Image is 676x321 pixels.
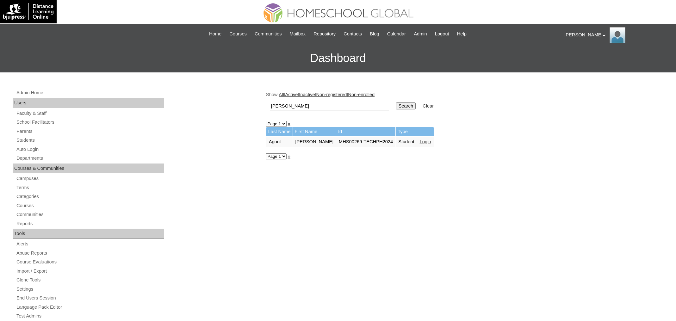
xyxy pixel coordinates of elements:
[16,193,164,201] a: Categories
[457,30,467,38] span: Help
[16,294,164,302] a: End Users Session
[336,127,395,136] td: Id
[16,184,164,192] a: Terms
[16,202,164,210] a: Courses
[420,139,431,144] a: Login
[432,30,452,38] a: Logout
[287,30,309,38] a: Mailbox
[396,127,417,136] td: Type
[411,30,430,38] a: Admin
[293,127,336,136] td: First Name
[16,285,164,293] a: Settings
[310,30,339,38] a: Repository
[266,91,579,114] div: Show: | | | |
[270,102,389,110] input: Search
[16,127,164,135] a: Parents
[16,89,164,97] a: Admin Home
[16,175,164,182] a: Campuses
[16,136,164,144] a: Students
[266,127,293,136] td: Last Name
[435,30,449,38] span: Logout
[396,102,416,109] input: Search
[16,154,164,162] a: Departments
[423,103,434,108] a: Clear
[367,30,382,38] a: Blog
[290,30,306,38] span: Mailbox
[16,220,164,228] a: Reports
[16,109,164,117] a: Faculty & Staff
[387,30,406,38] span: Calendar
[16,240,164,248] a: Alerts
[336,137,395,147] td: MHS00269-TECHPH2024
[255,30,282,38] span: Communities
[414,30,427,38] span: Admin
[299,92,315,97] a: Inactive
[384,30,409,38] a: Calendar
[564,27,670,43] div: [PERSON_NAME]
[16,267,164,275] a: Import / Export
[313,30,336,38] span: Repository
[206,30,225,38] a: Home
[285,92,298,97] a: Active
[3,44,673,72] h3: Dashboard
[16,312,164,320] a: Test Admins
[209,30,221,38] span: Home
[348,92,375,97] a: Non-enrolled
[226,30,250,38] a: Courses
[16,303,164,311] a: Language Pack Editor
[266,137,293,147] td: Agoot
[16,258,164,266] a: Course Evaluations
[16,145,164,153] a: Auto Login
[13,164,164,174] div: Courses & Communities
[454,30,470,38] a: Help
[316,92,347,97] a: Non-registered
[3,3,53,20] img: logo-white.png
[251,30,285,38] a: Communities
[16,118,164,126] a: School Facilitators
[16,276,164,284] a: Clone Tools
[344,30,362,38] span: Contacts
[370,30,379,38] span: Blog
[13,229,164,239] div: Tools
[340,30,365,38] a: Contacts
[610,27,625,43] img: Ariane Ebuen
[13,98,164,108] div: Users
[293,137,336,147] td: [PERSON_NAME]
[229,30,247,38] span: Courses
[288,121,290,126] a: »
[288,154,290,159] a: »
[396,137,417,147] td: Student
[279,92,284,97] a: All
[16,249,164,257] a: Abuse Reports
[16,211,164,219] a: Communities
